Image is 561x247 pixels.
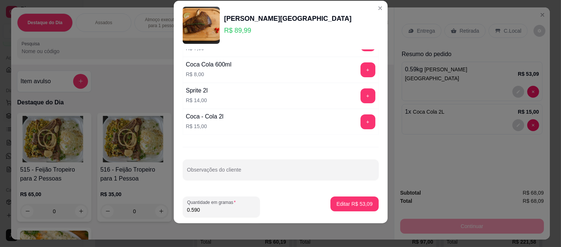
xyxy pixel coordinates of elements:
p: R$ 14,00 [186,97,208,104]
p: R$ 8,00 [186,71,232,78]
div: [PERSON_NAME][GEOGRAPHIC_DATA] [224,13,352,24]
div: Coca Cola 600ml [186,60,232,69]
input: Observações do cliente [187,169,374,176]
button: Close [374,2,386,14]
label: Quantidade em gramas [187,199,238,205]
button: add [361,114,375,129]
button: add [361,88,375,103]
div: Sprite 2l [186,86,208,95]
p: R$ 15,00 [186,123,224,130]
button: Editar R$ 53,09 [330,196,378,211]
button: add [361,62,375,77]
p: Editar R$ 53,09 [336,200,372,208]
div: Coca - Cola 2l [186,112,224,121]
img: product-image [183,7,220,44]
p: R$ 89,99 [224,25,352,36]
input: Quantidade em gramas [187,206,255,214]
